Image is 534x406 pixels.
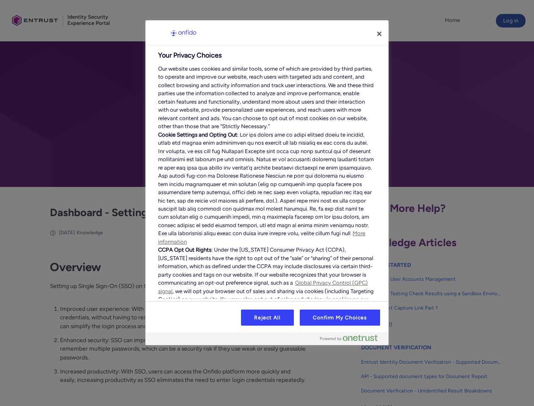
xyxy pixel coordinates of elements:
[370,25,389,43] button: Close
[320,335,384,345] a: Powered by OneTrust Opens in a new Tab
[158,50,375,60] h2: Your Privacy Choices
[300,310,380,326] button: Confirm My Choices
[158,247,211,253] b: CCPA Opt Out Rights
[145,20,389,345] div: Your Privacy Choices
[158,25,209,41] div: Onfido Logo
[320,335,378,341] img: Powered by OneTrust Opens in a new Tab
[145,20,389,345] div: Preference center
[158,230,365,244] a: More information
[158,65,375,336] div: Our website uses cookies and similar tools, some of which are provided by third parties, to opera...
[241,310,294,326] button: Reject All
[167,25,200,41] img: Onfido Logo
[158,280,368,294] a: Global Privacy Control (GPC) signal
[158,132,237,138] b: Cookie Settings and Opting Out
